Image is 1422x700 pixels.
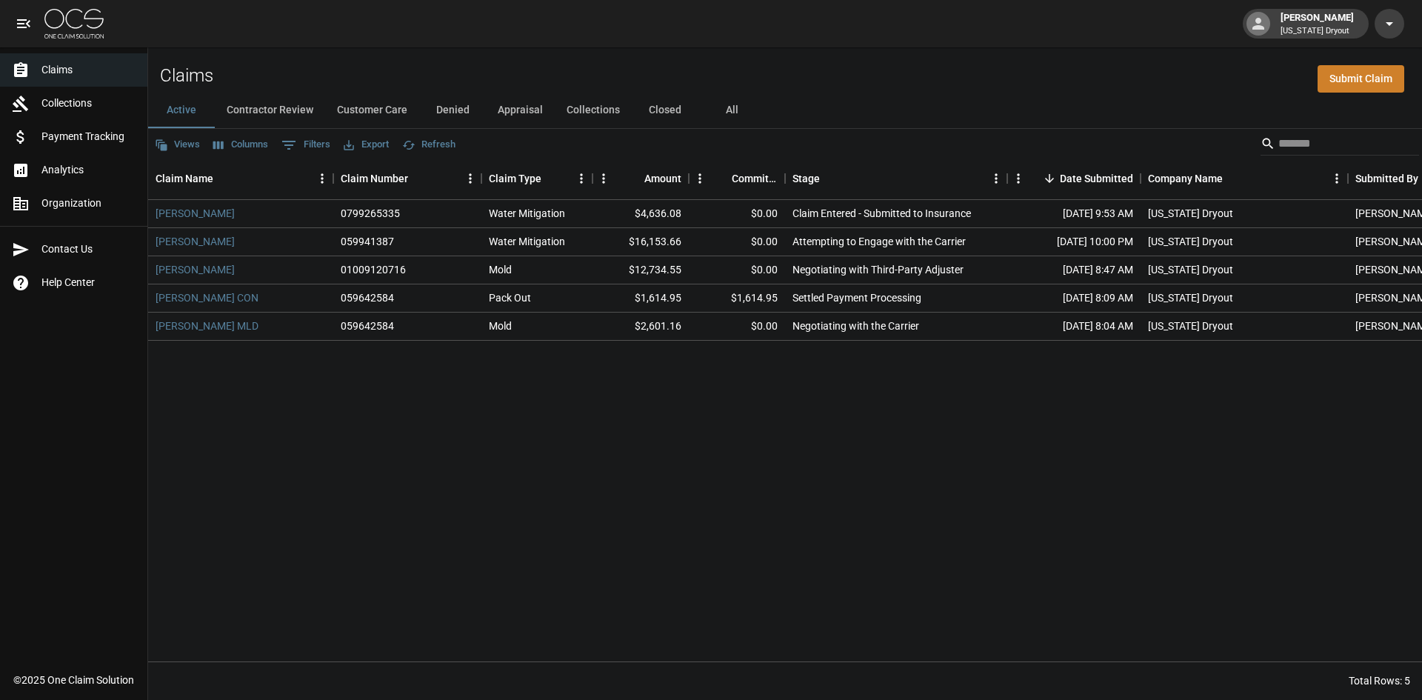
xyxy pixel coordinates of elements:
[489,262,512,277] div: Mold
[1261,132,1419,159] div: Search
[1223,168,1244,189] button: Sort
[41,196,136,211] span: Organization
[792,206,971,221] div: Claim Entered - Submitted to Insurance
[632,93,698,128] button: Closed
[210,133,272,156] button: Select columns
[398,133,459,156] button: Refresh
[1326,167,1348,190] button: Menu
[325,93,419,128] button: Customer Care
[624,168,644,189] button: Sort
[13,673,134,687] div: © 2025 One Claim Solution
[792,234,966,249] div: Attempting to Engage with the Carrier
[341,206,400,221] div: 0799265335
[732,158,778,199] div: Committed Amount
[311,167,333,190] button: Menu
[156,262,235,277] a: [PERSON_NAME]
[341,234,394,249] div: 059941387
[592,200,689,228] div: $4,636.08
[1148,234,1233,249] div: Arizona Dryout
[156,290,258,305] a: [PERSON_NAME] CON
[820,168,841,189] button: Sort
[689,167,711,190] button: Menu
[1060,158,1133,199] div: Date Submitted
[1007,256,1141,284] div: [DATE] 8:47 AM
[1148,206,1233,221] div: Arizona Dryout
[1148,158,1223,199] div: Company Name
[148,158,333,199] div: Claim Name
[489,234,565,249] div: Water Mitigation
[592,167,615,190] button: Menu
[1141,158,1348,199] div: Company Name
[1355,158,1418,199] div: Submitted By
[41,275,136,290] span: Help Center
[792,262,964,277] div: Negotiating with Third-Party Adjuster
[541,168,562,189] button: Sort
[1039,168,1060,189] button: Sort
[785,158,1007,199] div: Stage
[1275,10,1360,37] div: [PERSON_NAME]
[489,158,541,199] div: Claim Type
[151,133,204,156] button: Views
[1007,313,1141,341] div: [DATE] 8:04 AM
[41,129,136,144] span: Payment Tracking
[44,9,104,39] img: ocs-logo-white-transparent.png
[341,290,394,305] div: 059642584
[689,313,785,341] div: $0.00
[156,234,235,249] a: [PERSON_NAME]
[215,93,325,128] button: Contractor Review
[1349,673,1410,688] div: Total Rows: 5
[489,290,531,305] div: Pack Out
[689,158,785,199] div: Committed Amount
[41,241,136,257] span: Contact Us
[1318,65,1404,93] a: Submit Claim
[41,96,136,111] span: Collections
[340,133,393,156] button: Export
[1007,167,1029,190] button: Menu
[9,9,39,39] button: open drawer
[1148,262,1233,277] div: Arizona Dryout
[489,206,565,221] div: Water Mitigation
[341,262,406,277] div: 01009120716
[711,168,732,189] button: Sort
[419,93,486,128] button: Denied
[555,93,632,128] button: Collections
[1148,319,1233,333] div: Arizona Dryout
[160,65,213,87] h2: Claims
[689,256,785,284] div: $0.00
[689,228,785,256] div: $0.00
[792,158,820,199] div: Stage
[644,158,681,199] div: Amount
[592,284,689,313] div: $1,614.95
[481,158,592,199] div: Claim Type
[1007,200,1141,228] div: [DATE] 9:53 AM
[1007,284,1141,313] div: [DATE] 8:09 AM
[41,62,136,78] span: Claims
[148,93,215,128] button: Active
[592,313,689,341] div: $2,601.16
[156,158,213,199] div: Claim Name
[278,133,334,157] button: Show filters
[592,158,689,199] div: Amount
[1007,228,1141,256] div: [DATE] 10:00 PM
[570,167,592,190] button: Menu
[1281,25,1354,38] p: [US_STATE] Dryout
[689,284,785,313] div: $1,614.95
[792,319,919,333] div: Negotiating with the Carrier
[698,93,765,128] button: All
[156,319,258,333] a: [PERSON_NAME] MLD
[592,228,689,256] div: $16,153.66
[1148,290,1233,305] div: Arizona Dryout
[148,93,1422,128] div: dynamic tabs
[592,256,689,284] div: $12,734.55
[213,168,234,189] button: Sort
[985,167,1007,190] button: Menu
[341,319,394,333] div: 059642584
[459,167,481,190] button: Menu
[41,162,136,178] span: Analytics
[486,93,555,128] button: Appraisal
[689,200,785,228] div: $0.00
[333,158,481,199] div: Claim Number
[408,168,429,189] button: Sort
[792,290,921,305] div: Settled Payment Processing
[1007,158,1141,199] div: Date Submitted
